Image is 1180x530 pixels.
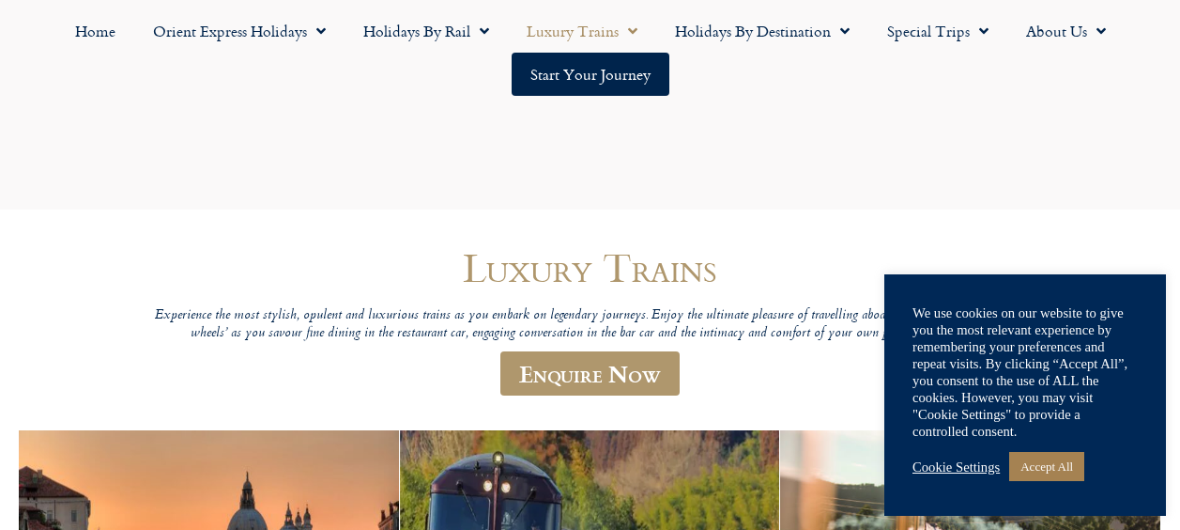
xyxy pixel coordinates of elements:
[9,9,1171,96] nav: Menu
[512,53,669,96] a: Start your Journey
[912,459,1000,475] a: Cookie Settings
[656,9,868,53] a: Holidays by Destination
[140,307,1041,342] p: Experience the most stylish, opulent and luxurious trains as you embark on legendary journeys. En...
[140,245,1041,289] h1: Luxury Trains
[134,9,345,53] a: Orient Express Holidays
[56,9,134,53] a: Home
[345,9,508,53] a: Holidays by Rail
[500,351,680,396] a: Enquire Now
[508,9,656,53] a: Luxury Trains
[1007,9,1125,53] a: About Us
[912,304,1138,440] div: We use cookies on our website to give you the most relevant experience by remembering your prefer...
[868,9,1007,53] a: Special Trips
[1009,452,1084,481] a: Accept All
